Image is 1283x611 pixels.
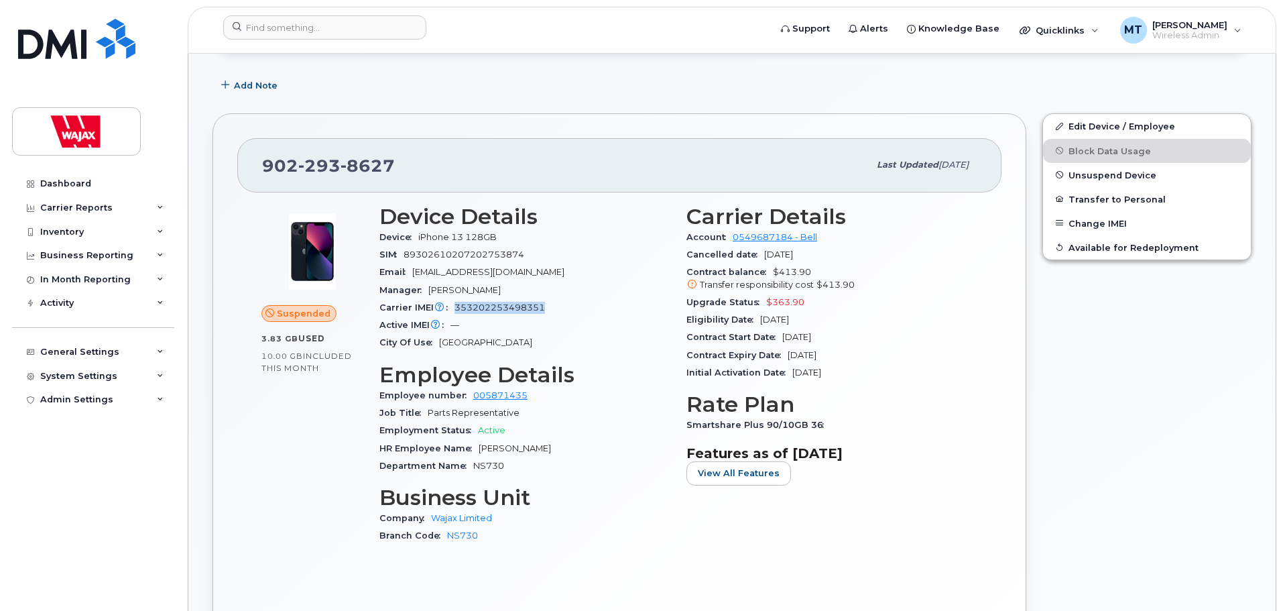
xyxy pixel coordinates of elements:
span: Device [379,232,418,242]
h3: Device Details [379,205,670,229]
span: View All Features [698,467,780,480]
span: Eligibility Date [686,315,760,325]
span: included this month [261,351,352,373]
span: MT [1124,22,1142,38]
span: Cancelled date [686,249,764,260]
span: Knowledge Base [918,22,999,36]
a: 0549687184 - Bell [733,232,817,242]
span: Available for Redeployment [1068,242,1199,252]
span: Carrier IMEI [379,302,454,313]
button: View All Features [686,461,791,486]
span: [PERSON_NAME] [1152,19,1227,30]
span: $363.90 [766,297,804,307]
div: Quicklinks [1010,17,1108,44]
button: Block Data Usage [1043,139,1251,163]
span: Last updated [877,160,938,170]
span: Upgrade Status [686,297,766,307]
span: Contract Expiry Date [686,350,788,360]
button: Available for Redeployment [1043,235,1251,260]
a: Edit Device / Employee [1043,114,1251,138]
a: Wajax Limited [431,513,492,523]
span: 89302610207202753874 [404,249,524,260]
span: 902 [262,156,395,176]
span: Job Title [379,408,428,418]
span: Employee number [379,390,473,400]
span: Alerts [860,22,888,36]
span: Support [792,22,830,36]
span: City Of Use [379,337,439,347]
span: Contract Start Date [686,332,782,342]
span: iPhone 13 128GB [418,232,497,242]
span: Company [379,513,431,523]
span: [DATE] [760,315,789,325]
span: SIM [379,249,404,260]
span: Employment Status [379,425,478,435]
span: Initial Activation Date [686,368,792,378]
span: Active [478,425,505,435]
span: Unsuspend Device [1068,170,1156,180]
a: Support [772,15,839,42]
span: [DATE] [938,160,969,170]
span: Account [686,232,733,242]
span: [DATE] [792,368,821,378]
span: $413.90 [686,267,977,291]
span: Branch Code [379,531,447,541]
div: Michael Tran [1111,17,1251,44]
span: NS730 [473,461,504,471]
span: Add Note [234,79,278,92]
span: Suspended [277,307,330,320]
span: HR Employee Name [379,443,479,453]
a: Alerts [839,15,898,42]
span: 10.00 GB [261,351,303,361]
span: [PERSON_NAME] [428,285,501,295]
span: Manager [379,285,428,295]
button: Transfer to Personal [1043,187,1251,211]
button: Add Note [212,73,289,97]
h3: Employee Details [379,363,670,387]
span: 8627 [341,156,395,176]
input: Find something... [223,15,426,40]
button: Change IMEI [1043,211,1251,235]
span: [DATE] [782,332,811,342]
span: Smartshare Plus 90/10GB 36 [686,420,831,430]
span: [EMAIL_ADDRESS][DOMAIN_NAME] [412,267,564,277]
button: Unsuspend Device [1043,163,1251,187]
h3: Carrier Details [686,205,977,229]
span: Active IMEI [379,320,450,330]
img: image20231002-3703462-1ig824h.jpeg [272,211,353,292]
span: 353202253498351 [454,302,545,313]
span: 3.83 GB [261,334,298,343]
span: Parts Representative [428,408,520,418]
h3: Rate Plan [686,392,977,416]
span: Wireless Admin [1152,30,1227,41]
span: $413.90 [816,280,855,290]
span: Quicklinks [1036,25,1085,36]
span: used [298,333,325,343]
a: NS730 [447,531,478,541]
a: Knowledge Base [898,15,1009,42]
a: 005871435 [473,390,528,400]
h3: Business Unit [379,486,670,510]
h3: Features as of [DATE] [686,445,977,461]
span: Email [379,267,412,277]
span: [PERSON_NAME] [479,443,551,453]
span: [DATE] [764,249,793,260]
span: 293 [298,156,341,176]
span: [DATE] [788,350,816,360]
span: [GEOGRAPHIC_DATA] [439,337,532,347]
span: Department Name [379,461,473,471]
span: — [450,320,459,330]
span: Transfer responsibility cost [700,280,814,290]
span: Contract balance [686,267,773,277]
